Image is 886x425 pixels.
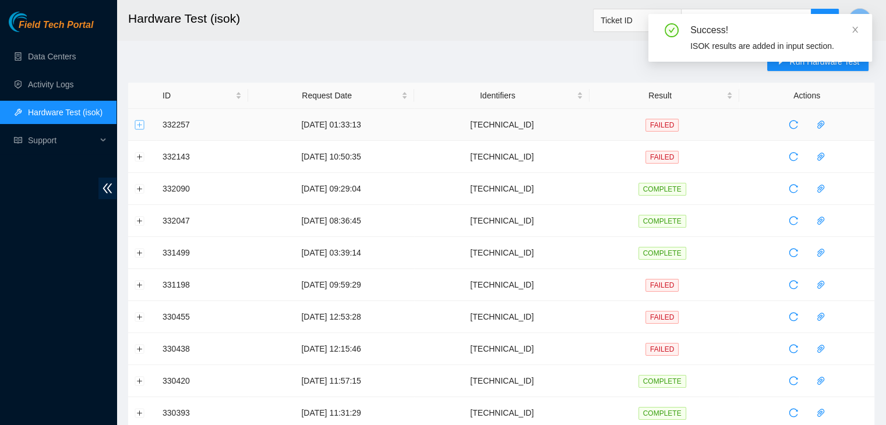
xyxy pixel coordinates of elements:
th: Actions [739,83,874,109]
button: paper-clip [811,403,830,422]
div: ISOK results are added in input section. [690,40,858,52]
span: FAILED [645,119,679,132]
span: paper-clip [812,216,829,225]
span: close [851,26,859,34]
a: Akamai TechnologiesField Tech Portal [9,21,93,36]
span: paper-clip [812,120,829,129]
div: Success! [690,23,858,37]
span: reload [785,184,802,193]
td: 331499 [156,237,248,269]
button: paper-clip [811,243,830,262]
button: Expand row [135,184,144,193]
button: A [848,8,871,31]
button: Expand row [135,376,144,385]
button: search [811,9,839,32]
button: reload [784,275,803,294]
button: Expand row [135,344,144,353]
span: reload [785,280,802,289]
a: Data Centers [28,52,76,61]
span: COMPLETE [638,215,686,228]
span: COMPLETE [638,247,686,260]
td: [TECHNICAL_ID] [414,237,590,269]
span: reload [785,408,802,417]
button: Expand row [135,248,144,257]
span: paper-clip [812,312,829,321]
span: COMPLETE [638,183,686,196]
td: 331198 [156,269,248,301]
td: [DATE] 08:36:45 [248,205,415,237]
td: 330420 [156,365,248,397]
span: reload [785,312,802,321]
button: paper-clip [811,339,830,358]
span: check-circle [665,23,679,37]
button: paper-clip [811,179,830,198]
td: [TECHNICAL_ID] [414,301,590,333]
td: [TECHNICAL_ID] [414,333,590,365]
td: [DATE] 12:15:46 [248,333,415,365]
td: 332047 [156,205,248,237]
td: [TECHNICAL_ID] [414,173,590,205]
button: paper-clip [811,147,830,166]
img: Akamai Technologies [9,12,59,32]
td: [TECHNICAL_ID] [414,269,590,301]
span: reload [785,152,802,161]
span: FAILED [645,151,679,164]
button: Expand row [135,152,144,161]
span: reload [785,376,802,385]
span: paper-clip [812,408,829,417]
span: double-left [98,178,117,199]
span: paper-clip [812,344,829,353]
td: [TECHNICAL_ID] [414,141,590,173]
button: paper-clip [811,275,830,294]
button: reload [784,147,803,166]
span: COMPLETE [638,375,686,388]
td: [DATE] 09:59:29 [248,269,415,301]
button: reload [784,211,803,230]
button: Expand row [135,312,144,321]
span: read [14,136,22,144]
span: reload [785,216,802,225]
button: reload [784,339,803,358]
td: 330455 [156,301,248,333]
td: [DATE] 10:50:35 [248,141,415,173]
span: Ticket ID [601,12,674,29]
span: reload [785,120,802,129]
td: 332090 [156,173,248,205]
button: Expand row [135,280,144,289]
input: Enter text here... [681,9,811,32]
td: [TECHNICAL_ID] [414,365,590,397]
td: 332143 [156,141,248,173]
span: paper-clip [812,280,829,289]
a: Hardware Test (isok) [28,108,103,117]
td: [DATE] 03:39:14 [248,237,415,269]
span: paper-clip [812,152,829,161]
td: 332257 [156,109,248,141]
td: [TECHNICAL_ID] [414,109,590,141]
button: reload [784,307,803,326]
td: [TECHNICAL_ID] [414,205,590,237]
span: reload [785,248,802,257]
span: reload [785,344,802,353]
button: paper-clip [811,115,830,134]
span: COMPLETE [638,407,686,420]
button: reload [784,243,803,262]
a: Activity Logs [28,80,74,89]
button: Expand row [135,408,144,417]
span: FAILED [645,311,679,324]
td: [DATE] 01:33:13 [248,109,415,141]
td: 330438 [156,333,248,365]
td: [DATE] 11:57:15 [248,365,415,397]
button: paper-clip [811,371,830,390]
span: paper-clip [812,248,829,257]
span: A [857,13,863,27]
span: FAILED [645,279,679,292]
span: paper-clip [812,376,829,385]
button: paper-clip [811,211,830,230]
td: [DATE] 09:29:04 [248,173,415,205]
span: Support [28,129,97,152]
button: paper-clip [811,307,830,326]
span: FAILED [645,343,679,356]
button: reload [784,115,803,134]
button: reload [784,371,803,390]
button: Expand row [135,216,144,225]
